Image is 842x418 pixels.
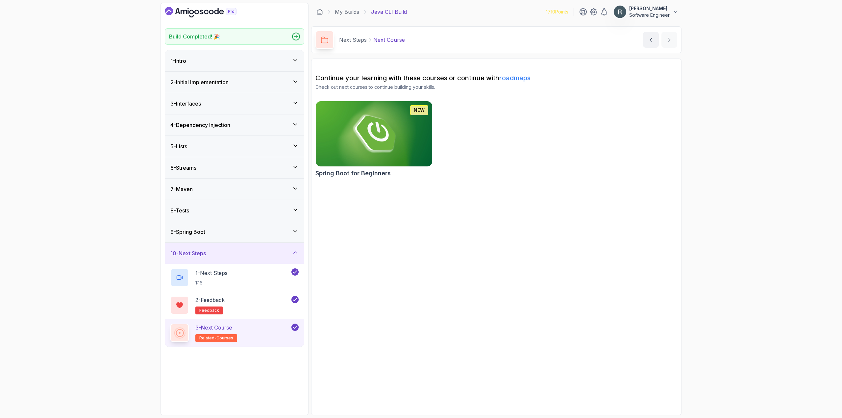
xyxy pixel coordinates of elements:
h3: 4 - Dependency Injection [170,121,230,129]
h3: 3 - Interfaces [170,100,201,108]
a: Dashboard [165,7,252,17]
a: My Builds [335,8,359,16]
p: Software Engineer [629,12,670,18]
h3: 7 - Maven [170,185,193,193]
button: 9-Spring Boot [165,221,304,242]
h3: 6 - Streams [170,164,196,172]
img: Spring Boot for Beginners card [316,101,432,166]
button: 7-Maven [165,179,304,200]
a: Dashboard [316,9,323,15]
button: 3-Next Courserelated-courses [170,324,299,342]
img: user profile image [614,6,626,18]
button: 1-Intro [165,50,304,71]
h3: 9 - Spring Boot [170,228,205,236]
p: Java CLI Build [371,8,407,16]
button: 10-Next Steps [165,243,304,264]
button: 5-Lists [165,136,304,157]
h2: Spring Boot for Beginners [315,169,391,178]
button: previous content [643,32,659,48]
button: 6-Streams [165,157,304,178]
h2: Continue your learning with these courses or continue with [315,73,677,83]
button: 4-Dependency Injection [165,114,304,135]
button: user profile image[PERSON_NAME]Software Engineer [613,5,679,18]
span: related-courses [199,335,233,341]
p: 1710 Points [546,9,568,15]
button: next content [661,32,677,48]
p: 1 - Next Steps [195,269,228,277]
a: Spring Boot for Beginners cardNEWSpring Boot for Beginners [315,101,433,178]
p: NEW [414,107,425,113]
p: 2 - Feedback [195,296,225,304]
p: [PERSON_NAME] [629,5,670,12]
h3: 5 - Lists [170,142,187,150]
a: roadmaps [499,74,531,82]
span: feedback [199,308,219,313]
button: 8-Tests [165,200,304,221]
p: Check out next courses to continue building your skills. [315,84,677,90]
a: Build Completed! 🎉 [165,28,304,45]
button: 1-Next Steps1:16 [170,268,299,287]
p: Next Course [373,36,405,44]
h3: 1 - Intro [170,57,186,65]
p: Next Steps [339,36,367,44]
h3: 10 - Next Steps [170,249,206,257]
p: 3 - Next Course [195,324,232,332]
h2: Build Completed! 🎉 [169,33,220,40]
h3: 8 - Tests [170,207,189,214]
h3: 2 - Initial Implementation [170,78,229,86]
button: 2-Feedbackfeedback [170,296,299,314]
button: 3-Interfaces [165,93,304,114]
button: 2-Initial Implementation [165,72,304,93]
p: 1:16 [195,280,228,286]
